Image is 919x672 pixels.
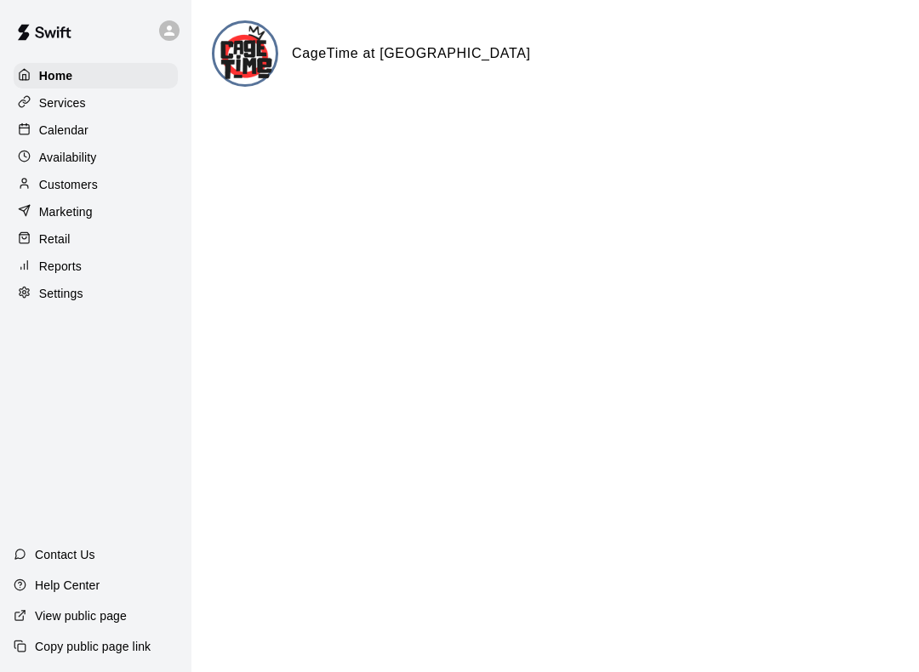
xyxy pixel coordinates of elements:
p: Home [39,67,73,84]
a: Reports [14,253,178,279]
p: View public page [35,607,127,624]
img: CageTime at mTrade Park logo [214,23,278,87]
a: Retail [14,226,178,252]
p: Calendar [39,122,88,139]
a: Calendar [14,117,178,143]
a: Settings [14,281,178,306]
a: Customers [14,172,178,197]
p: Customers [39,176,98,193]
p: Marketing [39,203,93,220]
p: Help Center [35,577,100,594]
p: Availability [39,149,97,166]
h6: CageTime at [GEOGRAPHIC_DATA] [292,43,531,65]
a: Services [14,90,178,116]
p: Copy public page link [35,638,151,655]
p: Services [39,94,86,111]
p: Contact Us [35,546,95,563]
a: Marketing [14,199,178,225]
p: Settings [39,285,83,302]
p: Reports [39,258,82,275]
a: Availability [14,145,178,170]
p: Retail [39,231,71,248]
a: Home [14,63,178,88]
